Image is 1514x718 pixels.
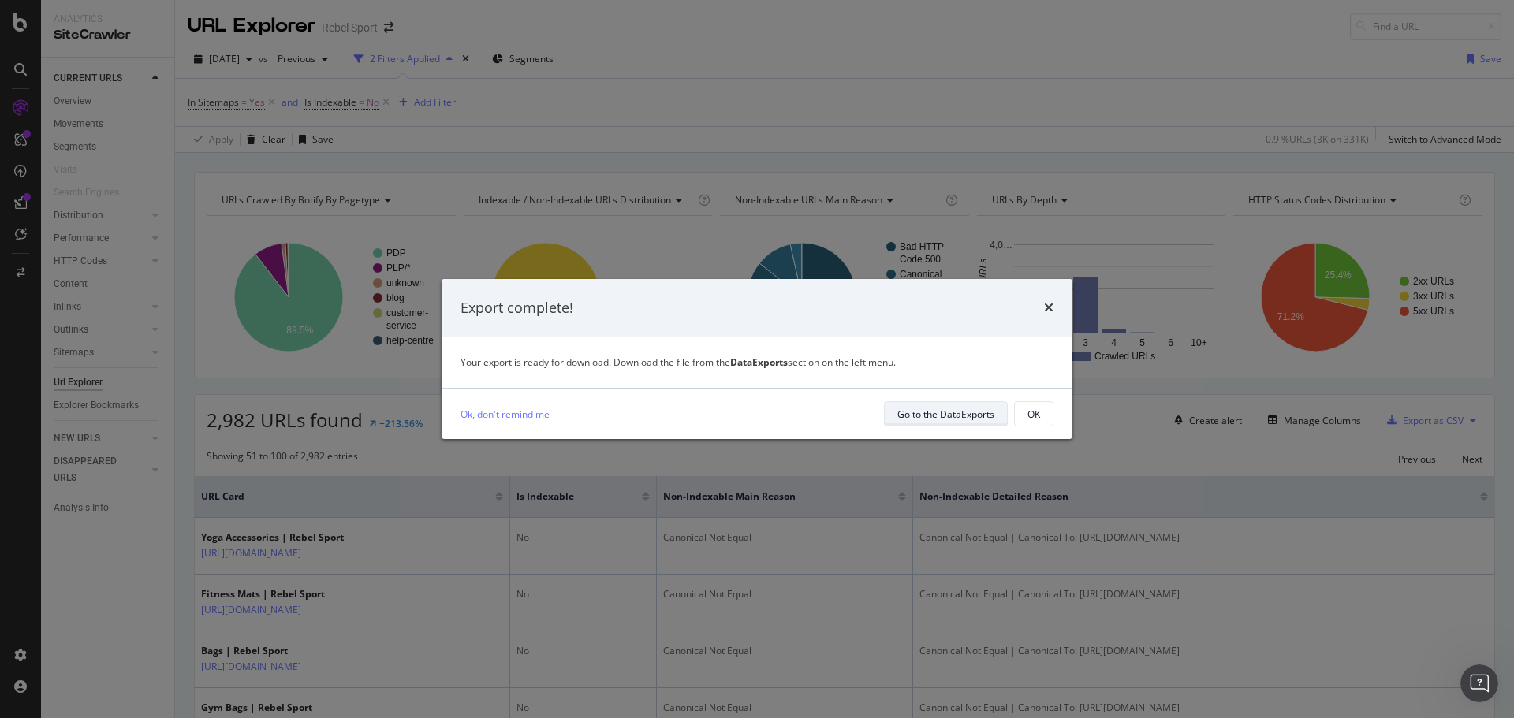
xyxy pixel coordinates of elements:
[461,406,550,422] a: Ok, don't remind me
[442,279,1072,440] div: modal
[1044,298,1053,318] div: times
[730,355,788,369] strong: DataExports
[730,355,896,369] span: section on the left menu.
[1014,401,1053,426] button: OK
[884,401,1008,426] button: Go to the DataExports
[1027,407,1040,421] div: OK
[1460,664,1498,702] iframe: Intercom live chat
[897,407,994,421] div: Go to the DataExports
[461,298,573,318] div: Export complete!
[461,355,1053,369] div: Your export is ready for download. Download the file from the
